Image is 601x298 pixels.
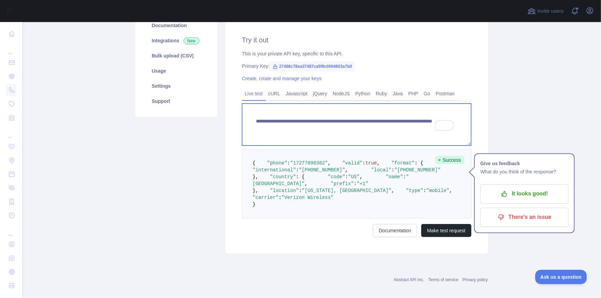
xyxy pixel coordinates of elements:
a: Abstract API Inc. [394,277,424,282]
a: Bulk upload (CSV) [144,48,209,63]
a: jQuery [310,88,330,99]
span: : [287,160,290,166]
button: Invite users [526,6,565,17]
h2: Try it out [242,35,472,45]
span: : { [296,174,305,180]
a: NodeJS [330,88,353,99]
h1: Give us feedback [480,160,569,168]
a: PHP [406,88,421,99]
span: : [296,167,299,173]
span: : [363,160,365,166]
span: : [423,188,426,193]
div: ... [6,125,17,139]
span: , [392,188,394,193]
span: , [345,167,348,173]
span: "phone" [267,160,288,166]
a: Usage [144,63,209,78]
span: : { [415,160,423,166]
textarea: To enrich screen reader interactions, please activate Accessibility in Grammarly extension settings [242,104,472,146]
span: }, [253,188,259,193]
span: "country" [270,174,296,180]
a: Documentation [144,18,209,33]
span: , [449,188,452,193]
span: "+1" [357,181,369,187]
span: "mobile" [426,188,449,193]
a: Privacy policy [463,277,488,282]
a: Ruby [373,88,390,99]
a: Python [353,88,373,99]
span: , [377,160,380,166]
span: "location" [270,188,299,193]
span: "carrier" [253,195,279,200]
a: Settings [144,78,209,94]
p: It looks good! [486,188,563,200]
a: Documentation [373,224,417,237]
div: ... [6,223,17,237]
span: "Verizon Wireless" [282,195,334,200]
span: "code" [328,174,345,180]
a: Go [421,88,433,99]
span: "format" [392,160,415,166]
span: New [184,38,199,44]
span: Invite users [537,7,564,15]
span: "international" [253,167,296,173]
span: "prefix" [331,181,354,187]
span: "[US_STATE], [GEOGRAPHIC_DATA]" [302,188,391,193]
span: }, [253,174,259,180]
button: Make test request [421,224,471,237]
span: { [253,160,256,166]
span: : [279,195,281,200]
span: : [354,181,357,187]
span: "[GEOGRAPHIC_DATA]" [253,174,409,187]
a: Terms of service [428,277,458,282]
span: : [392,167,394,173]
p: There's an issue [486,212,563,223]
a: Live test [242,88,266,99]
span: : [403,174,406,180]
div: ... [6,41,17,55]
a: Javascript [283,88,310,99]
a: Postman [433,88,457,99]
span: : [345,174,348,180]
span: , [305,181,308,187]
span: "US" [348,174,360,180]
span: , [360,174,362,180]
div: This is your private API key, specific to this API. [242,50,472,57]
a: Java [390,88,406,99]
span: "17277090302" [290,160,328,166]
p: What do you think of the response? [480,168,569,176]
a: cURL [266,88,283,99]
button: There's an issue [480,208,569,227]
div: Primary Key: [242,63,472,70]
button: It looks good! [480,184,569,204]
span: "[PHONE_NUMBER]" [394,167,441,173]
a: Support [144,94,209,109]
span: : [299,188,302,193]
span: 27486c78ea37487ca5f9c0004603a7b0 [270,61,355,72]
span: "valid" [342,160,363,166]
span: "type" [406,188,423,193]
span: "name" [386,174,403,180]
span: } [253,202,256,207]
a: Integrations New [144,33,209,48]
iframe: Toggle Customer Support [535,270,587,284]
span: , [328,160,331,166]
a: Create, rotate and manage your keys [242,76,322,81]
span: "local" [371,167,392,173]
span: true [365,160,377,166]
span: Success [435,156,465,164]
span: "[PHONE_NUMBER]" [299,167,345,173]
